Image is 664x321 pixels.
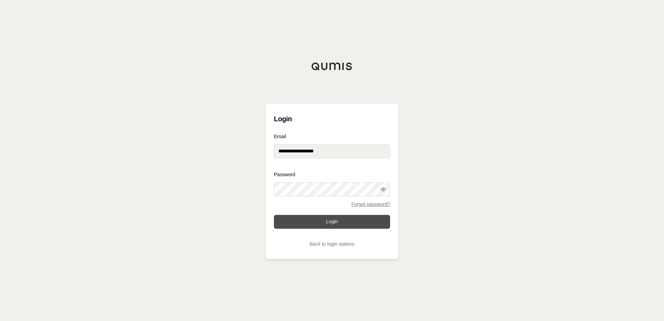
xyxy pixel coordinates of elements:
button: Back to login options [274,237,390,251]
button: Login [274,215,390,229]
h3: Login [274,112,390,126]
label: Email [274,134,390,139]
a: Forgot password? [351,202,390,207]
label: Password [274,172,390,177]
img: Qumis [311,62,353,70]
